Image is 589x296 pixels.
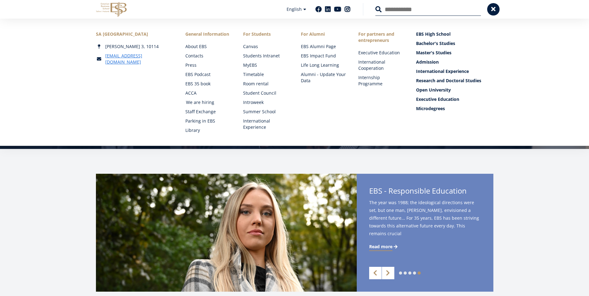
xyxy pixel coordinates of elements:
a: ACCA [185,90,231,96]
a: International Cooperation [358,59,404,71]
a: About EBS [185,43,231,50]
a: Master's Studies [416,50,493,56]
a: Student Council [243,90,288,96]
a: Microdegrees [416,105,493,112]
span: Education [432,186,467,196]
a: Next [382,267,394,279]
a: Room rental [243,81,288,87]
a: Students Intranet [243,53,288,59]
a: Executive Education [416,96,493,102]
span: For partners and entrepreneurs [358,31,404,43]
a: EBS Impact Fund [301,53,346,59]
a: 3 [408,271,411,275]
a: Previous [369,267,382,279]
a: [EMAIL_ADDRESS][DOMAIN_NAME] [105,53,173,65]
a: EBS 35 book [185,81,231,87]
a: Read more [369,244,399,250]
a: Parking in EBS [185,118,231,124]
a: 1 [399,271,402,275]
a: 2 [404,271,407,275]
a: Executive Education [358,50,404,56]
a: 5 [418,271,421,275]
a: MyEBS [243,62,288,68]
a: Facebook [315,6,322,12]
a: Staff Exchange [185,109,231,115]
a: Youtube [334,6,341,12]
a: Timetable [243,71,288,78]
a: Research and Doctoral Studies [416,78,493,84]
a: Press [185,62,231,68]
a: Life Long Learning [301,62,346,68]
span: General Information [185,31,231,37]
a: Open University [416,87,493,93]
span: The year was 1988; the ideological directions were set, but one man, [PERSON_NAME], envisioned a ... [369,199,481,247]
div: [PERSON_NAME] 3, 10114 [96,43,173,50]
a: We are hiring [186,99,231,105]
a: For Students [243,31,288,37]
a: 4 [413,271,416,275]
a: EBS High School [416,31,493,37]
a: Instagram [344,6,351,12]
a: Internship Programme [358,74,404,87]
span: Read more [369,244,392,250]
a: Admission [416,59,493,65]
div: SA [GEOGRAPHIC_DATA] [96,31,173,37]
a: Canvas [243,43,288,50]
span: - [384,186,387,196]
a: EBS Alumni Page [301,43,346,50]
img: a [96,174,357,292]
a: Linkedin [325,6,331,12]
a: EBS Podcast [185,71,231,78]
a: International Experience [243,118,288,130]
span: Responsible [388,186,430,196]
span: EBS [369,186,382,196]
a: Introweek [243,99,288,105]
a: Summer School [243,109,288,115]
a: Alumni - Update Your Data [301,71,346,84]
span: For Alumni [301,31,346,37]
a: Bachelor's Studies [416,40,493,47]
a: Contacts [185,53,231,59]
a: Library [185,127,231,133]
a: International Experience [416,68,493,74]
